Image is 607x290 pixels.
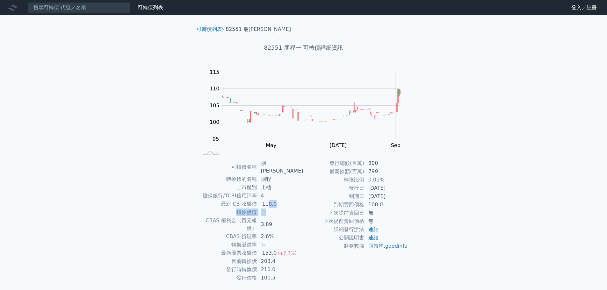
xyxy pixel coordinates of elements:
td: 203.4 [257,257,304,265]
tspan: 105 [210,103,220,109]
td: 目前轉換價 [199,257,257,265]
td: 0.01% [365,176,408,184]
a: goodinfo [385,243,408,249]
td: 朋[PERSON_NAME] [257,159,304,175]
iframe: Chat Widget [575,259,607,290]
td: CBAS 權利金（百元報價） [199,216,257,232]
li: › [197,25,224,33]
td: 210.0 [257,265,304,274]
td: 擔保銀行/TCRI信用評等 [199,192,257,200]
td: 4 [257,192,304,200]
tspan: May [266,142,276,148]
td: 最新 CB 收盤價 [199,200,257,208]
td: 2.6% [257,232,304,241]
td: 發行日 [304,184,365,192]
td: 100.5 [257,274,304,282]
tspan: 95 [213,136,219,142]
td: 800 [365,159,408,167]
td: 轉換價值 [199,208,257,216]
td: 轉換比例 [304,176,365,184]
h1: 82551 朋程一 可轉債詳細資訊 [191,43,416,52]
td: 到期日 [304,192,365,201]
td: 轉換溢價率 [199,241,257,249]
td: [DATE] [365,184,408,192]
td: 下次提前賣回價格 [304,217,365,225]
div: 110.0 [261,200,278,208]
td: 799 [365,167,408,176]
td: 財務數據 [304,242,365,250]
td: 到期賣回價格 [304,201,365,209]
li: 82551 朋[PERSON_NAME] [226,25,291,33]
tspan: [DATE] [329,142,347,148]
div: 153.0 [261,249,278,257]
td: 發行總額(百萬) [304,159,365,167]
td: 3.89 [257,216,304,232]
tspan: Sep [391,142,401,148]
td: 詳細發行辦法 [304,225,365,234]
td: CBAS 折現率 [199,232,257,241]
tspan: 110 [210,86,220,92]
tspan: 115 [210,69,220,75]
td: 無 [365,217,408,225]
input: 搜尋可轉債 代號／名稱 [28,2,130,13]
a: 登入／註冊 [566,3,602,13]
a: 財報狗 [368,243,384,249]
a: 連結 [368,235,379,241]
a: 連結 [368,226,379,232]
td: [DATE] [365,192,408,201]
span: 無 [261,242,266,248]
td: 最新股票收盤價 [199,249,257,257]
td: 100.0 [365,201,408,209]
td: 朋程 [257,175,304,183]
td: 發行時轉換價 [199,265,257,274]
a: 可轉債列表 [197,26,222,32]
td: 可轉債名稱 [199,159,257,175]
div: 聊天小工具 [575,259,607,290]
g: Chart [206,69,410,148]
td: 轉換標的名稱 [199,175,257,183]
td: 上市櫃別 [199,183,257,192]
span: (+7.7%) [278,251,296,256]
td: 上櫃 [257,183,304,192]
span: 無 [261,209,266,215]
a: 可轉債列表 [138,4,163,11]
td: 發行價格 [199,274,257,282]
td: 公開說明書 [304,234,365,242]
td: , [365,242,408,250]
td: 無 [365,209,408,217]
tspan: 100 [210,119,220,125]
td: 最新餘額(百萬) [304,167,365,176]
td: 下次提前賣回日 [304,209,365,217]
